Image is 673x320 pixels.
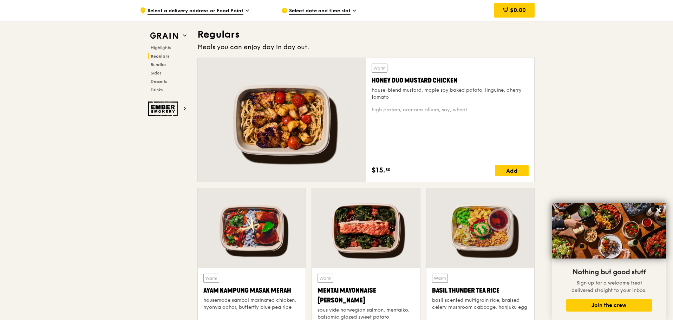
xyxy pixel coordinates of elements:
[372,106,529,113] div: high protein, contains allium, soy, wheat
[151,79,167,84] span: Desserts
[552,203,666,259] img: DSC07876-Edit02-Large.jpeg
[318,274,333,283] div: Warm
[432,286,529,295] div: Basil Thunder Tea Rice
[432,297,529,311] div: basil scented multigrain rice, braised celery mushroom cabbage, hanjuku egg
[495,165,529,176] div: Add
[289,7,351,15] span: Select date and time slot
[385,167,391,172] span: 50
[203,286,300,295] div: Ayam Kampung Masak Merah
[151,54,169,59] span: Regulars
[148,30,180,42] img: Grain web logo
[151,87,163,92] span: Drinks
[372,87,529,101] div: house-blend mustard, maple soy baked potato, linguine, cherry tomato
[151,62,166,67] span: Bundles
[372,64,387,73] div: Warm
[148,102,180,116] img: Ember Smokery web logo
[372,76,529,85] div: Honey Duo Mustard Chicken
[151,71,161,76] span: Sides
[151,45,171,50] span: Highlights
[653,204,664,216] button: Close
[148,7,243,15] span: Select a delivery address or Food Point
[197,28,535,41] h3: Regulars
[372,165,385,176] span: $15.
[318,286,414,305] div: Mentai Mayonnaise [PERSON_NAME]
[573,268,646,276] span: Nothing but good stuff
[197,42,535,52] div: Meals you can enjoy day in day out.
[203,297,300,311] div: housemade sambal marinated chicken, nyonya achar, butterfly blue pea rice
[510,7,526,13] span: $0.00
[203,274,219,283] div: Warm
[571,280,647,293] span: Sign up for a welcome treat delivered straight to your inbox.
[432,274,448,283] div: Warm
[566,299,652,312] button: Join the crew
